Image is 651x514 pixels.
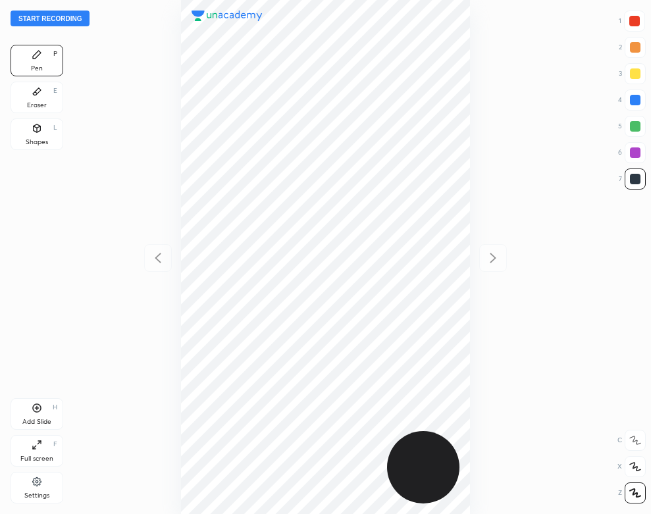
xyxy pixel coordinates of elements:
div: 6 [618,142,646,163]
div: 5 [618,116,646,137]
div: 1 [619,11,645,32]
div: Shapes [26,139,48,145]
img: logo.38c385cc.svg [192,11,263,21]
button: Start recording [11,11,90,26]
div: E [53,88,57,94]
div: Eraser [27,102,47,109]
div: C [617,430,646,451]
div: Z [618,482,646,503]
div: F [53,441,57,448]
div: X [617,456,646,477]
div: H [53,404,57,411]
div: Pen [31,65,43,72]
div: Add Slide [22,419,51,425]
div: 2 [619,37,646,58]
div: 3 [619,63,646,84]
div: P [53,51,57,57]
div: 4 [618,90,646,111]
div: 7 [619,168,646,190]
div: Full screen [20,455,53,462]
div: Settings [24,492,49,499]
div: L [53,124,57,131]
